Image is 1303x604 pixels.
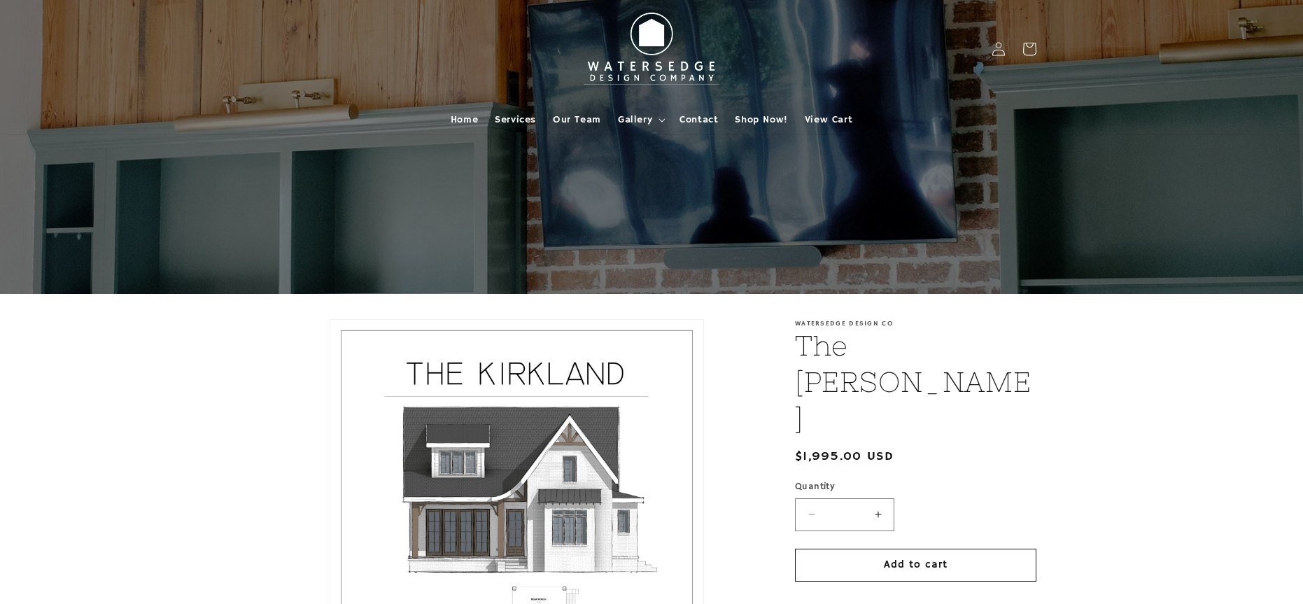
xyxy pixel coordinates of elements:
[726,105,796,134] a: Shop Now!
[618,113,652,126] span: Gallery
[795,319,1036,328] p: Watersedge Design Co
[544,105,610,134] a: Our Team
[795,549,1036,582] button: Add to cart
[486,105,544,134] a: Services
[735,113,787,126] span: Shop Now!
[553,113,601,126] span: Our Team
[610,105,671,134] summary: Gallery
[671,105,726,134] a: Contact
[442,105,486,134] a: Home
[679,113,718,126] span: Contact
[795,480,1036,494] label: Quantity
[796,105,861,134] a: View Cart
[451,113,478,126] span: Home
[795,447,894,466] span: $1,995.00 USD
[575,6,728,92] img: Watersedge Design Co
[495,113,536,126] span: Services
[805,113,852,126] span: View Cart
[795,328,1036,437] h1: The [PERSON_NAME]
